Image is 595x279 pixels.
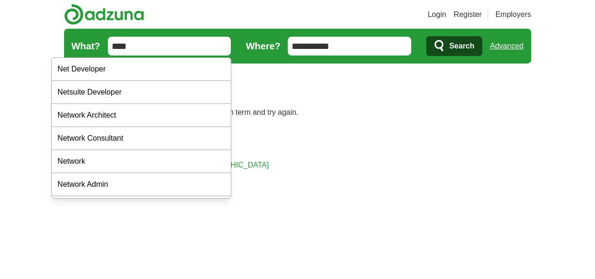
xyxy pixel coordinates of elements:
div: Network Analyst [52,196,231,219]
span: Search [449,37,474,56]
label: Where? [246,39,280,53]
div: Netsuite Developer [52,81,231,104]
div: Net Developer [52,58,231,81]
h1: No results found [64,82,531,99]
div: Network Admin [52,173,231,196]
a: Employers [496,9,531,20]
label: What? [72,39,100,53]
div: Network Consultant [52,127,231,150]
img: Adzuna logo [64,4,144,25]
div: Network Architect [52,104,231,127]
p: Please check your spelling or enter another search term and try again. You could also try one of ... [64,107,531,129]
button: Search [426,36,482,56]
div: Network [52,150,231,173]
a: Advanced [490,37,523,56]
a: Register [454,9,482,20]
a: Login [428,9,446,20]
a: Browse all live results across the [GEOGRAPHIC_DATA] [79,161,269,169]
